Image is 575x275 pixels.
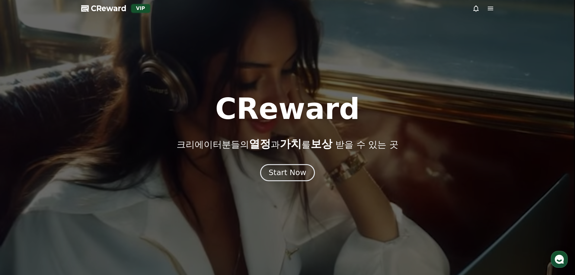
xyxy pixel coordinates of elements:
[2,191,40,206] a: 홈
[55,201,62,206] span: 대화
[81,4,126,13] a: CReward
[37,104,88,109] span: 몇 분 내 답변 받으실 수 있어요
[19,200,23,205] span: 홈
[52,119,72,123] span: 이용중
[7,62,110,84] a: Creward[DATE] 네 감사합니다. 서비스에 대해 궁금하신 점이 있으시면 언제든지 고객센터로 문의주세요!
[261,171,314,176] a: Start Now
[311,138,332,150] span: 보상
[47,64,59,69] div: [DATE]
[40,191,78,206] a: 대화
[79,49,104,54] span: 운영시간 보기
[78,191,116,206] a: 설정
[13,92,56,98] span: 메시지를 입력하세요.
[93,200,101,205] span: 설정
[77,48,110,55] button: 운영시간 보기
[91,4,126,13] span: CReward
[7,45,43,55] h1: CReward
[269,168,306,178] div: Start Now
[46,119,72,124] a: 채널톡이용중
[8,88,109,102] a: 메시지를 입력하세요.
[25,64,44,69] div: Creward
[52,119,62,123] b: 채널톡
[215,94,360,123] h1: CReward
[25,69,106,82] div: 네 감사합니다. 서비스에 대해 궁금하신 점이 있으시면 언제든지 고객센터로 문의주세요!
[131,4,150,13] div: VIP
[249,138,271,150] span: 열정
[260,164,315,181] button: Start Now
[177,138,398,150] p: 크리에이터분들의 과 를 받을 수 있는 곳
[280,138,302,150] span: 가치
